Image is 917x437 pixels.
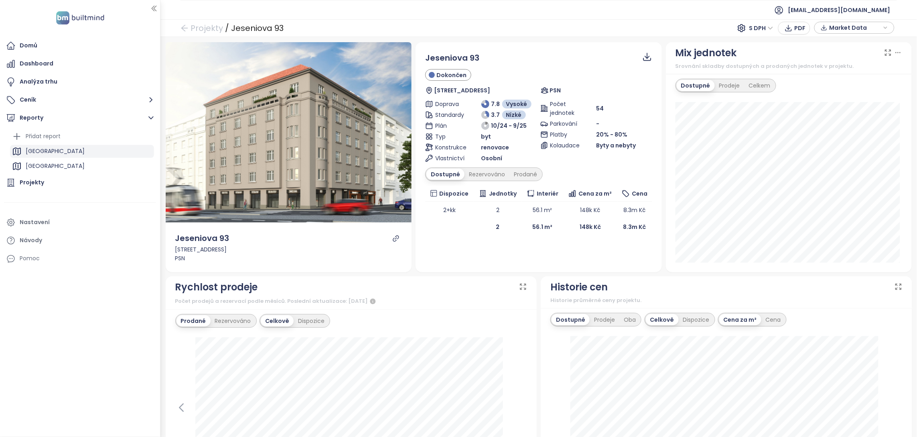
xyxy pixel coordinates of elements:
[294,315,329,327] div: Dispozice
[550,86,561,95] span: PSN
[496,223,500,231] b: 2
[749,22,773,34] span: S DPH
[580,206,600,214] span: 148k Kč
[10,160,154,173] div: [GEOGRAPHIC_DATA]
[20,253,40,263] div: Pomoc
[596,120,599,128] span: -
[590,314,619,325] div: Prodeje
[10,145,154,158] div: [GEOGRAPHIC_DATA]
[550,130,578,139] span: Platby
[489,189,517,198] span: Jednotky
[778,22,810,35] button: PDF
[506,110,522,119] span: Nízké
[175,280,258,295] div: Rychlost prodeje
[4,38,156,54] a: Domů
[181,24,189,32] span: arrow-left
[181,21,223,35] a: arrow-left Projekty
[4,110,156,126] button: Reporty
[435,110,463,119] span: Standardy
[54,10,107,26] img: logo
[26,146,85,156] div: [GEOGRAPHIC_DATA]
[435,100,463,108] span: Doprava
[435,143,463,152] span: Konstrukce
[550,296,903,304] div: Historie průměrné ceny projektu.
[261,315,294,327] div: Celkově
[231,21,284,35] div: Jeseniova 93
[491,100,500,108] span: 7.8
[20,59,53,69] div: Dashboard
[532,223,552,231] b: 56.1 m²
[392,235,400,242] a: link
[715,80,745,91] div: Prodeje
[550,119,578,128] span: Parkování
[211,315,256,327] div: Rezervováno
[830,22,881,34] span: Market Data
[434,86,491,95] span: [STREET_ADDRESS]
[175,245,402,254] div: [STREET_ADDRESS]
[596,104,604,113] span: 54
[20,235,42,245] div: Návody
[550,280,608,295] div: Historie cen
[26,161,85,171] div: [GEOGRAPHIC_DATA]
[175,232,229,245] div: Jeseniova 93
[175,254,402,263] div: PSN
[426,169,465,180] div: Dostupné
[580,223,601,231] b: 148k Kč
[506,100,527,108] span: Vysoké
[677,80,715,91] div: Dostupné
[550,100,578,117] span: Počet jednotek
[175,296,527,306] div: Počet prodejů a rezervací podle měsíců. Poslední aktualizace: [DATE]
[623,223,646,231] b: 8.3m Kč
[474,202,522,218] td: 2
[20,178,44,188] div: Projekty
[481,143,509,152] span: renovace
[719,314,761,325] div: Cena za m²
[20,217,50,227] div: Nastavení
[26,131,61,141] div: Přidat report
[522,202,563,218] td: 56.1 m²
[761,314,785,325] div: Cena
[435,132,463,141] span: Typ
[596,141,636,150] span: Byty a nebyty
[550,141,578,150] span: Kolaudace
[425,52,479,64] span: Jeseniova 93
[632,189,647,198] span: Cena
[425,202,474,218] td: 2+kk
[4,233,156,249] a: Návody
[491,121,527,130] span: 10/24 - 9/25
[439,189,469,198] span: Dispozice
[435,121,463,130] span: Plán
[619,314,640,325] div: Oba
[4,56,156,72] a: Dashboard
[745,80,775,91] div: Celkem
[4,175,156,191] a: Projekty
[509,169,542,180] div: Prodané
[679,314,714,325] div: Dispozice
[596,131,627,139] span: 20% - 80%
[537,189,558,198] span: Interiér
[646,314,679,325] div: Celkově
[819,22,890,34] div: button
[795,24,806,33] span: PDF
[435,154,463,163] span: Vlastnictví
[4,74,156,90] a: Analýza trhu
[788,0,891,20] span: [EMAIL_ADDRESS][DOMAIN_NAME]
[465,169,509,180] div: Rezervováno
[481,132,491,141] span: byt
[491,110,500,119] span: 3.7
[4,92,156,108] button: Ceník
[578,189,612,198] span: Cena za m²
[10,130,154,143] div: Přidat report
[4,214,156,231] a: Nastavení
[676,62,903,70] div: Srovnání skladby dostupných a prodaných jednotek v projektu.
[20,41,37,51] div: Domů
[552,314,590,325] div: Dostupné
[177,315,211,327] div: Prodané
[20,77,57,87] div: Analýza trhu
[437,71,467,80] span: Dokončen
[4,251,156,267] div: Pomoc
[225,21,229,35] div: /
